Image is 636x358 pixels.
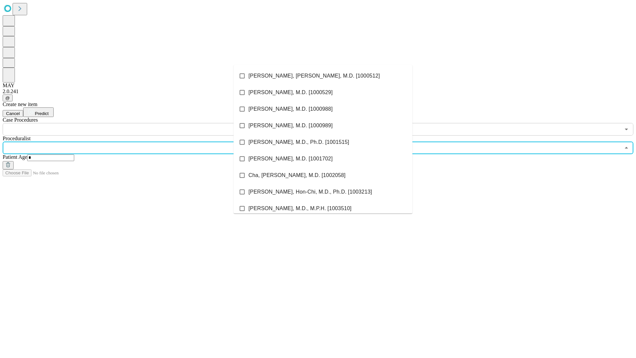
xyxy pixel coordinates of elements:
[3,110,23,117] button: Cancel
[248,138,349,146] span: [PERSON_NAME], M.D., Ph.D. [1001515]
[3,101,37,107] span: Create new item
[248,155,333,163] span: [PERSON_NAME], M.D. [1001702]
[3,154,27,160] span: Patient Age
[248,188,372,196] span: [PERSON_NAME], Hon-Chi, M.D., Ph.D. [1003213]
[3,83,633,89] div: MAY
[3,89,633,94] div: 2.0.241
[3,94,13,101] button: @
[248,171,345,179] span: Cha, [PERSON_NAME], M.D. [1002058]
[35,111,48,116] span: Predict
[248,122,333,130] span: [PERSON_NAME], M.D. [1000989]
[248,72,380,80] span: [PERSON_NAME], [PERSON_NAME], M.D. [1000512]
[248,205,351,212] span: [PERSON_NAME], M.D., M.P.H. [1003510]
[3,117,38,123] span: Scheduled Procedure
[248,89,333,96] span: [PERSON_NAME], M.D. [1000529]
[248,105,333,113] span: [PERSON_NAME], M.D. [1000988]
[622,143,631,152] button: Close
[5,95,10,100] span: @
[622,125,631,134] button: Open
[23,107,54,117] button: Predict
[3,136,30,141] span: Proceduralist
[6,111,20,116] span: Cancel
